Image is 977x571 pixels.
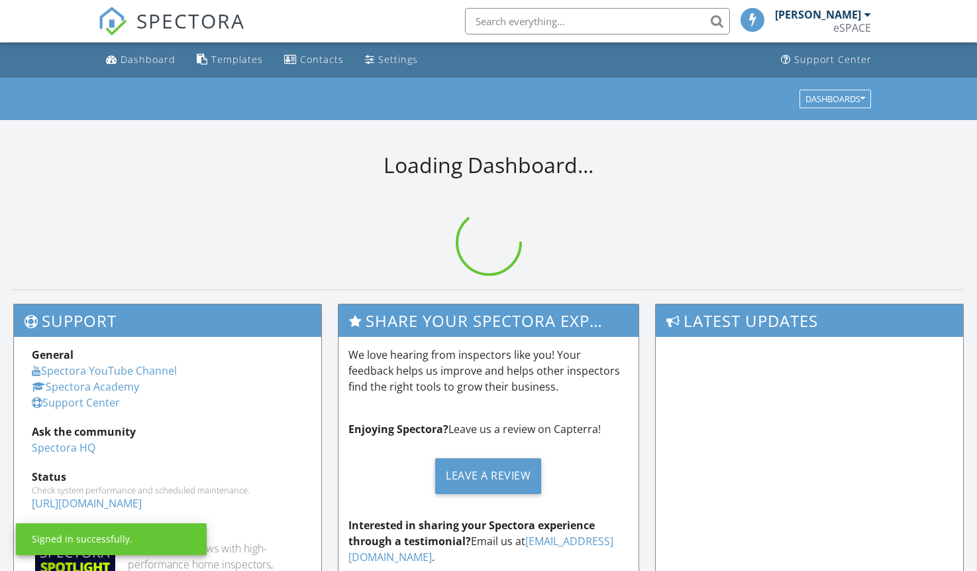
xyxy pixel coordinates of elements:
a: Spectora Academy [32,379,139,394]
a: Spectora YouTube Channel [32,363,177,378]
a: [URL][DOMAIN_NAME] [32,496,142,511]
strong: Enjoying Spectora? [348,422,448,436]
h3: Latest Updates [656,304,963,337]
div: Templates [211,53,263,66]
div: Settings [378,53,418,66]
a: SPECTORA [98,18,245,46]
a: Support Center [32,395,120,410]
strong: General [32,348,74,362]
a: Contacts [279,48,349,72]
a: Templates [191,48,268,72]
h3: Support [14,304,321,337]
div: eSPACE [833,21,871,34]
div: Signed in successfully. [32,533,132,546]
a: Support Center [776,48,877,72]
a: [EMAIL_ADDRESS][DOMAIN_NAME] [348,534,613,564]
a: Spectora HQ [32,440,95,455]
p: Email us at . [348,517,628,565]
div: Contacts [300,53,344,66]
img: The Best Home Inspection Software - Spectora [98,7,127,36]
p: Leave us a review on Capterra! [348,421,628,437]
div: Dashboards [805,94,865,103]
input: Search everything... [465,8,730,34]
div: Ask the community [32,424,303,440]
p: We love hearing from inspectors like you! Your feedback helps us improve and helps other inspecto... [348,347,628,395]
div: Leave a Review [435,458,541,494]
div: Support Center [794,53,872,66]
strong: Interested in sharing your Spectora experience through a testimonial? [348,518,595,548]
a: Leave a Review [348,448,628,504]
a: Settings [360,48,423,72]
h3: Share Your Spectora Experience [338,304,638,337]
span: SPECTORA [136,7,245,34]
div: [PERSON_NAME] [775,8,861,21]
button: Dashboards [799,90,871,108]
a: Dashboard [101,48,181,72]
div: Dashboard [121,53,176,66]
div: Status [32,469,303,485]
div: Check system performance and scheduled maintenance. [32,485,303,495]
